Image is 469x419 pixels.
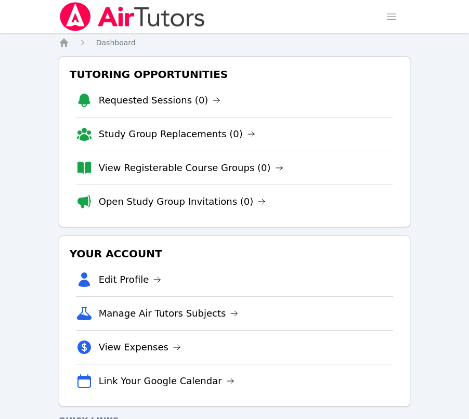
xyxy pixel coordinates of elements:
[99,306,239,321] a: Manage Air Tutors Subjects
[99,161,283,175] a: View Registerable Course Groups (0)
[96,38,136,47] span: Dashboard
[96,37,136,48] a: Dashboard
[59,37,411,48] nav: Breadcrumb
[99,127,255,141] a: Study Group Replacements (0)
[99,272,162,287] a: Edit Profile
[99,194,266,209] a: Open Study Group Invitations (0)
[99,93,221,108] a: Requested Sessions (0)
[99,340,181,355] a: View Expenses
[99,374,234,388] a: Link Your Google Calendar
[68,65,402,84] h3: Tutoring Opportunities
[59,2,206,31] img: Air Tutors
[68,244,402,263] h3: Your Account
